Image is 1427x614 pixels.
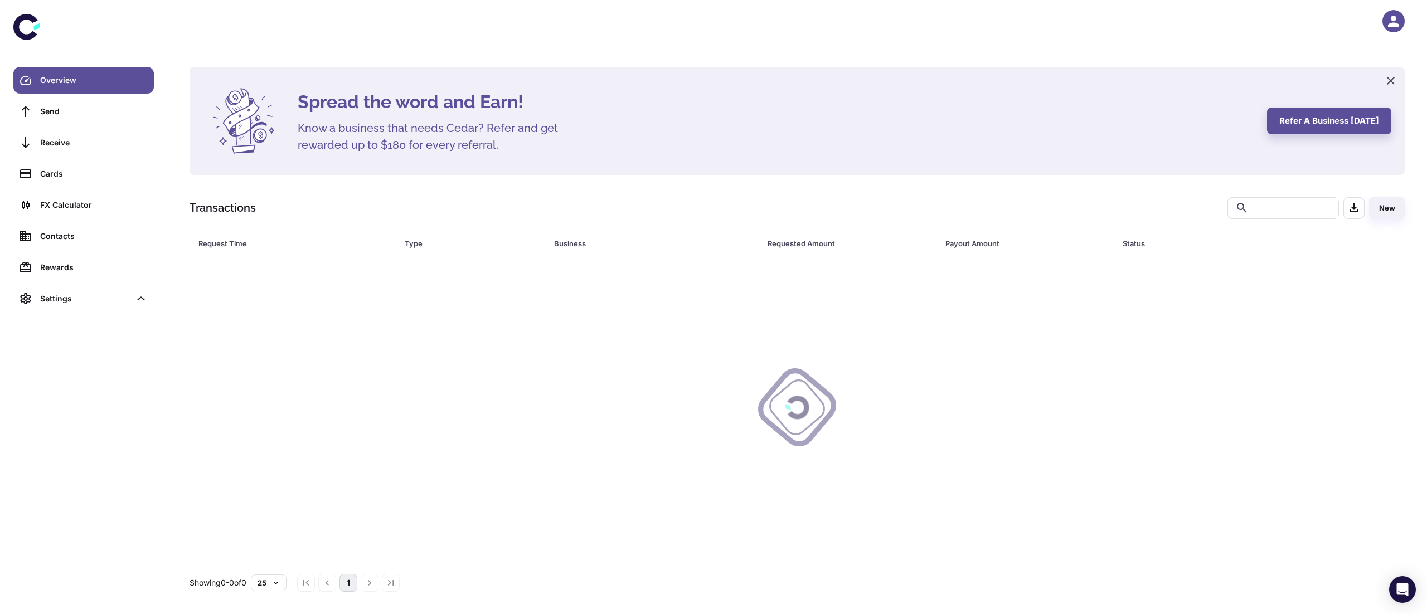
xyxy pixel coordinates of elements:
a: Rewards [13,254,154,281]
div: Requested Amount [768,236,918,251]
p: Showing 0-0 of 0 [190,577,246,589]
div: Settings [40,293,130,305]
a: Contacts [13,223,154,250]
nav: pagination navigation [295,574,401,592]
a: Receive [13,129,154,156]
span: Type [405,236,541,251]
span: Requested Amount [768,236,932,251]
div: Cards [40,168,147,180]
h5: Know a business that needs Cedar? Refer and get rewarded up to $180 for every referral. [298,120,576,153]
div: FX Calculator [40,199,147,211]
div: Open Intercom Messenger [1389,576,1416,603]
div: Overview [40,74,147,86]
button: Refer a business [DATE] [1267,108,1391,134]
div: Contacts [40,230,147,242]
div: Request Time [198,236,377,251]
a: FX Calculator [13,192,154,218]
span: Request Time [198,236,391,251]
button: page 1 [339,574,357,592]
h4: Spread the word and Earn! [298,89,1254,115]
a: Send [13,98,154,125]
div: Receive [40,137,147,149]
h1: Transactions [190,199,256,216]
a: Cards [13,160,154,187]
span: Status [1123,236,1358,251]
div: Rewards [40,261,147,274]
div: Send [40,105,147,118]
span: Payout Amount [945,236,1110,251]
div: Payout Amount [945,236,1095,251]
a: Overview [13,67,154,94]
div: Type [405,236,526,251]
div: Status [1123,236,1344,251]
div: Settings [13,285,154,312]
button: 25 [251,574,287,591]
button: New [1369,197,1405,219]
